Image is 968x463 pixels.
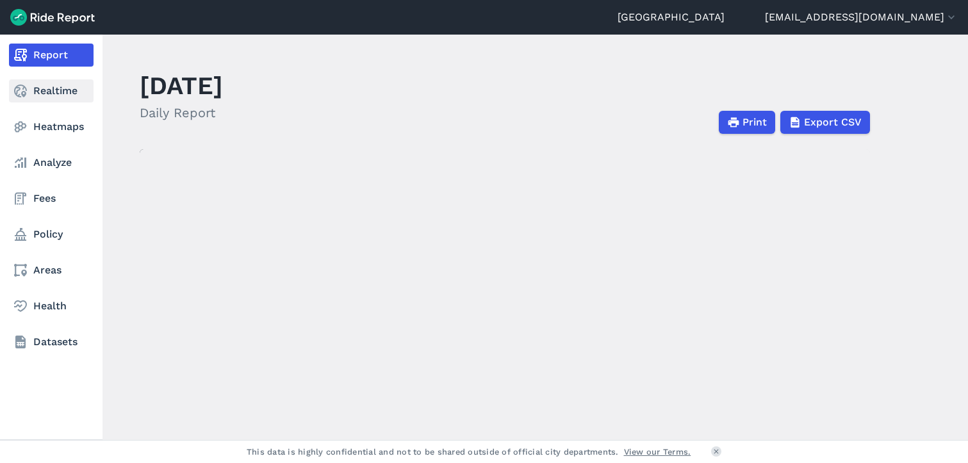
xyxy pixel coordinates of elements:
[804,115,862,130] span: Export CSV
[9,79,94,102] a: Realtime
[140,68,223,103] h1: [DATE]
[9,151,94,174] a: Analyze
[742,115,767,130] span: Print
[10,9,95,26] img: Ride Report
[9,295,94,318] a: Health
[9,187,94,210] a: Fees
[9,259,94,282] a: Areas
[719,111,775,134] button: Print
[9,330,94,353] a: Datasets
[9,44,94,67] a: Report
[9,115,94,138] a: Heatmaps
[780,111,870,134] button: Export CSV
[765,10,958,25] button: [EMAIL_ADDRESS][DOMAIN_NAME]
[618,10,725,25] a: [GEOGRAPHIC_DATA]
[624,446,691,458] a: View our Terms.
[9,223,94,246] a: Policy
[140,103,223,122] h2: Daily Report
